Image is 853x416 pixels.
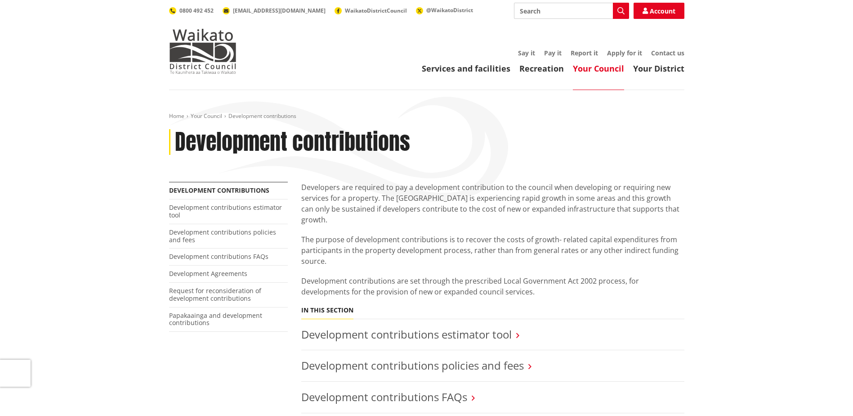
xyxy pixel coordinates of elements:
[169,112,184,120] a: Home
[223,7,326,14] a: [EMAIL_ADDRESS][DOMAIN_NAME]
[518,49,535,57] a: Say it
[514,3,629,19] input: Search input
[651,49,684,57] a: Contact us
[301,276,684,297] p: Development contributions are set through the prescribed Local Government Act 2002 process, for d...
[169,7,214,14] a: 0800 492 452
[422,63,510,74] a: Services and facilities
[169,286,261,303] a: Request for reconsideration of development contributions
[169,311,262,327] a: Papakaainga and development contributions
[169,186,269,194] a: Development contributions
[301,234,684,267] p: The purpose of development contributions is to recover the costs of growth- related capital expen...
[169,252,268,261] a: Development contributions FAQs
[179,7,214,14] span: 0800 492 452
[233,7,326,14] span: [EMAIL_ADDRESS][DOMAIN_NAME]
[416,6,473,14] a: @WaikatoDistrict
[169,228,276,244] a: Development contributions policies and fees
[633,63,684,74] a: Your District
[169,203,282,219] a: Development contributions estimator tool
[301,182,684,225] p: Developers are required to pay a development contribution to the council when developing or requi...
[301,358,524,373] a: Development contributions policies and fees
[519,63,564,74] a: Recreation
[191,112,222,120] a: Your Council
[634,3,684,19] a: Account
[345,7,407,14] span: WaikatoDistrictCouncil
[544,49,562,57] a: Pay it
[228,112,296,120] span: Development contributions
[571,49,598,57] a: Report it
[301,307,353,314] h5: In this section
[607,49,642,57] a: Apply for it
[169,269,247,278] a: Development Agreements
[301,389,467,404] a: Development contributions FAQs
[169,29,237,74] img: Waikato District Council - Te Kaunihera aa Takiwaa o Waikato
[301,327,512,342] a: Development contributions estimator tool
[335,7,407,14] a: WaikatoDistrictCouncil
[573,63,624,74] a: Your Council
[426,6,473,14] span: @WaikatoDistrict
[175,129,410,155] h1: Development contributions
[169,113,684,120] nav: breadcrumb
